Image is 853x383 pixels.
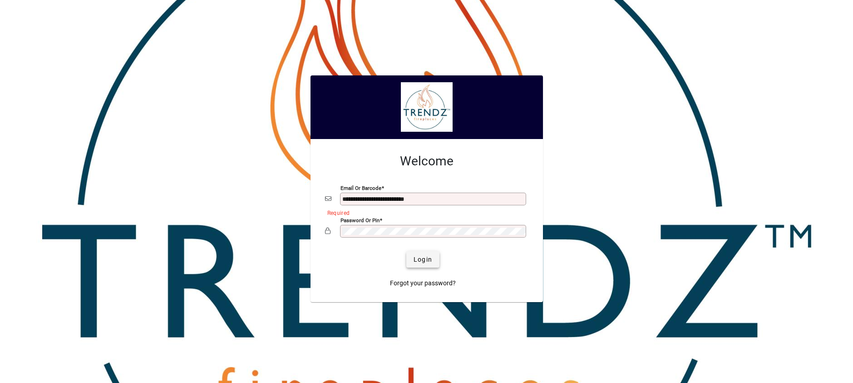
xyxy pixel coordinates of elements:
[414,255,432,264] span: Login
[340,217,380,224] mat-label: Password or Pin
[325,154,528,169] h2: Welcome
[386,275,459,291] a: Forgot your password?
[340,185,381,191] mat-label: Email or Barcode
[406,251,439,268] button: Login
[327,208,521,217] mat-error: Required
[390,279,456,288] span: Forgot your password?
